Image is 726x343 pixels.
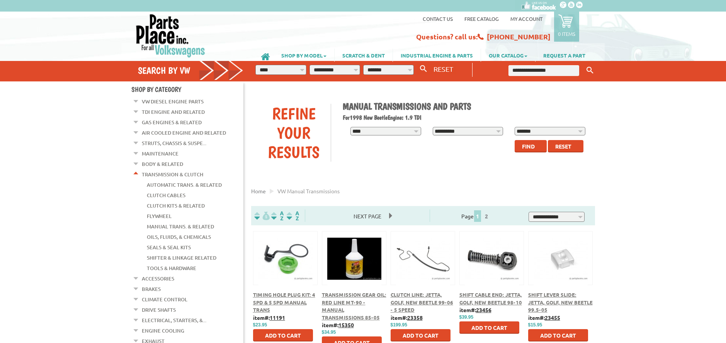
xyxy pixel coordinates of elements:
[476,306,491,313] u: 23456
[459,314,474,320] span: $39.95
[322,329,336,335] span: $34.95
[545,314,560,321] u: 23455
[510,15,542,22] a: My Account
[142,169,203,179] a: Transmission & Clutch
[391,329,451,341] button: Add to Cart
[391,314,423,321] b: item#:
[471,324,507,331] span: Add to Cart
[528,329,588,341] button: Add to Cart
[464,15,499,22] a: Free Catalog
[138,65,244,76] h4: Search by VW
[253,291,315,313] a: Timing Hole Plug Kit: 4 Spd & 5 Spd Manual Trans
[338,321,354,328] u: 15350
[388,114,422,121] span: Engine: 1.9 TDI
[322,291,386,321] a: Transmission Gear Oil: Red Line MT-90 - Manual Transmissions 85-05
[147,242,191,252] a: Seals & Seal Kits
[253,314,285,321] b: item#:
[131,85,243,93] h4: Shop By Category
[459,306,491,313] b: item#:
[142,128,226,138] a: Air Cooled Engine and Related
[474,210,481,222] span: 1
[417,63,430,74] button: Search By VW...
[459,321,519,334] button: Add to Cart
[522,143,535,150] span: Find
[343,101,589,112] h1: Manual Transmissions and Parts
[434,65,453,73] span: RESET
[142,315,206,325] a: Electrical, Starters, &...
[407,314,423,321] u: 23358
[270,211,285,220] img: Sort by Headline
[528,291,593,313] a: Shift Lever Slide: Jetta, Golf, New Beetle 99.5-05
[481,49,535,62] a: OUR CATALOG
[142,294,187,304] a: Climate Control
[142,326,184,336] a: Engine Cooling
[536,49,593,62] a: REQUEST A PART
[274,49,334,62] a: SHOP BY MODEL
[343,114,350,121] span: For
[257,104,331,162] div: Refine Your Results
[142,284,161,294] a: Brakes
[142,107,205,117] a: TDI Engine and Related
[253,322,267,328] span: $23.95
[430,63,456,74] button: RESET
[142,159,183,169] a: Body & Related
[548,140,583,152] button: Reset
[135,14,206,58] img: Parts Place Inc!
[142,305,176,315] a: Drive Shafts
[346,213,389,220] a: Next Page
[528,314,560,321] b: item#:
[253,329,313,341] button: Add to Cart
[584,64,596,77] button: Keyword Search
[554,12,579,42] a: 0 items
[147,263,196,273] a: Tools & Hardware
[147,221,214,231] a: Manual Trans. & Related
[391,291,453,313] a: Clutch Line: Jetta, Golf, New Beetle 99-06 - 5 Speed
[558,30,575,37] p: 0 items
[147,201,205,211] a: Clutch Kits & Related
[391,322,407,328] span: $199.95
[251,188,266,194] a: Home
[265,332,301,339] span: Add to Cart
[147,190,185,200] a: Clutch Cables
[147,253,216,263] a: Shifter & Linkage Related
[540,332,576,339] span: Add to Cart
[142,96,204,106] a: VW Diesel Engine Parts
[322,321,354,328] b: item#:
[555,143,571,150] span: Reset
[343,114,589,121] h2: 1998 New Beetle
[147,232,211,242] a: Oils, Fluids, & Chemicals
[335,49,393,62] a: SCRATCH & DENT
[254,211,270,220] img: filterpricelow.svg
[142,274,174,284] a: Accessories
[277,188,340,194] span: VW manual transmissions
[147,211,172,221] a: Flywheel
[483,213,490,220] a: 2
[403,332,439,339] span: Add to Cart
[423,15,453,22] a: Contact us
[142,138,206,148] a: Struts, Chassis & Suspe...
[346,210,389,222] span: Next Page
[528,322,542,328] span: $15.95
[285,211,301,220] img: Sort by Sales Rank
[430,210,522,222] div: Page
[147,180,222,190] a: Automatic Trans. & Related
[142,149,179,159] a: Maintenance
[459,291,522,306] a: Shift Cable End: Jetta, Golf, New Beetle 98-10
[142,117,202,127] a: Gas Engines & Related
[515,140,547,152] button: Find
[393,49,481,62] a: INDUSTRIAL ENGINE & PARTS
[270,314,285,321] u: 11191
